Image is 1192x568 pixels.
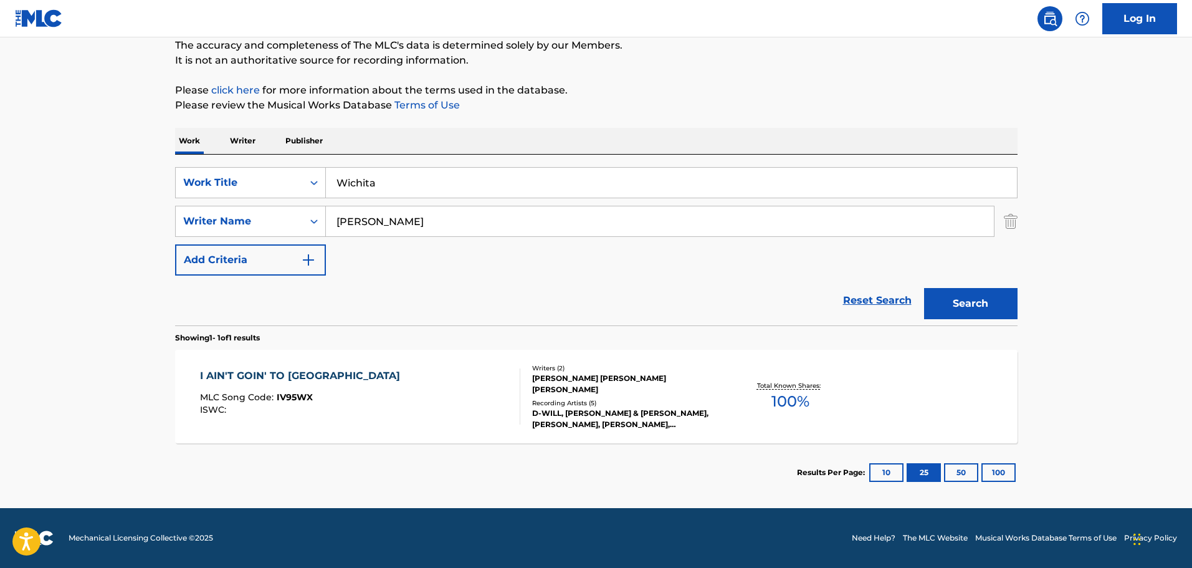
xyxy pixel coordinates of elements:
[1130,508,1192,568] iframe: Chat Widget
[771,390,809,413] span: 100 %
[903,532,968,544] a: The MLC Website
[1004,206,1018,237] img: Delete Criterion
[175,53,1018,68] p: It is not an authoritative source for recording information.
[1133,521,1141,558] div: Drag
[1075,11,1090,26] img: help
[944,463,978,482] button: 50
[15,531,54,546] img: logo
[175,98,1018,113] p: Please review the Musical Works Database
[392,99,460,111] a: Terms of Use
[1070,6,1095,31] div: Help
[532,398,720,408] div: Recording Artists ( 5 )
[175,128,204,154] p: Work
[15,9,63,27] img: MLC Logo
[175,38,1018,53] p: The accuracy and completeness of The MLC's data is determined solely by our Members.
[301,253,316,267] img: 9d2ae6d4665cec9f34b9.svg
[981,463,1016,482] button: 100
[757,381,824,390] p: Total Known Shares:
[175,83,1018,98] p: Please for more information about the terms used in the database.
[200,404,229,415] span: ISWC :
[975,532,1117,544] a: Musical Works Database Terms of Use
[175,350,1018,443] a: I AIN'T GOIN' TO [GEOGRAPHIC_DATA]MLC Song Code:IV95WXISWC:Writers (2)[PERSON_NAME] [PERSON_NAME]...
[852,532,895,544] a: Need Help?
[797,467,868,478] p: Results Per Page:
[175,332,260,344] p: Showing 1 - 1 of 1 results
[1042,11,1057,26] img: search
[907,463,941,482] button: 25
[532,373,720,395] div: [PERSON_NAME] [PERSON_NAME] [PERSON_NAME]
[175,167,1018,325] form: Search Form
[869,463,904,482] button: 10
[211,84,260,96] a: click here
[1102,3,1177,34] a: Log In
[226,128,259,154] p: Writer
[277,392,313,403] span: IV95WX
[1037,6,1062,31] a: Public Search
[175,244,326,276] button: Add Criteria
[183,214,295,229] div: Writer Name
[924,288,1018,319] button: Search
[183,175,295,190] div: Work Title
[200,368,406,383] div: I AIN'T GOIN' TO [GEOGRAPHIC_DATA]
[837,287,918,314] a: Reset Search
[200,392,277,403] span: MLC Song Code :
[282,128,327,154] p: Publisher
[69,532,213,544] span: Mechanical Licensing Collective © 2025
[532,408,720,430] div: D-WILL, [PERSON_NAME] & [PERSON_NAME], [PERSON_NAME], [PERSON_NAME], [PERSON_NAME], [PERSON_NAME]
[532,363,720,373] div: Writers ( 2 )
[1124,532,1177,544] a: Privacy Policy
